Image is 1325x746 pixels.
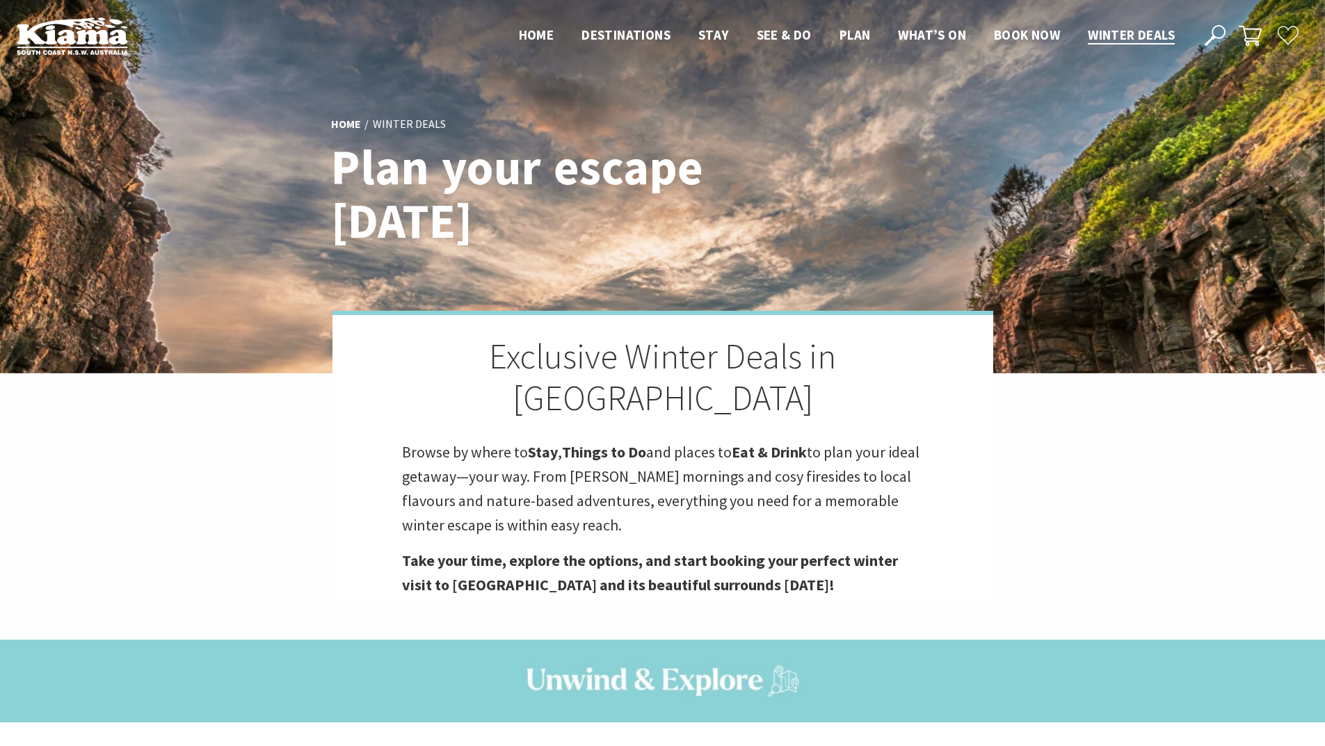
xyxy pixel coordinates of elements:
span: Stay [698,26,729,43]
strong: Things to Do [562,442,646,462]
span: Winter Deals [1088,26,1175,43]
strong: Stay [528,442,558,462]
span: What’s On [898,26,966,43]
h2: Exclusive Winter Deals in [GEOGRAPHIC_DATA] [402,336,924,419]
h1: Plan your escape [DATE] [331,141,724,248]
strong: Eat & Drink [732,442,807,462]
span: Destinations [581,26,670,43]
p: Browse by where to , and places to to plan your ideal getaway—your way. From [PERSON_NAME] mornin... [402,440,924,538]
strong: Take your time, explore the options, and start booking your perfect winter visit to [GEOGRAPHIC_D... [402,551,898,594]
span: Book now [994,26,1060,43]
li: Winter Deals [373,116,446,134]
nav: Main Menu [505,24,1189,47]
span: See & Do [757,26,812,43]
img: Kiama Logo [17,17,128,55]
span: Home [519,26,554,43]
a: Home [331,117,361,133]
span: Plan [840,26,871,43]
